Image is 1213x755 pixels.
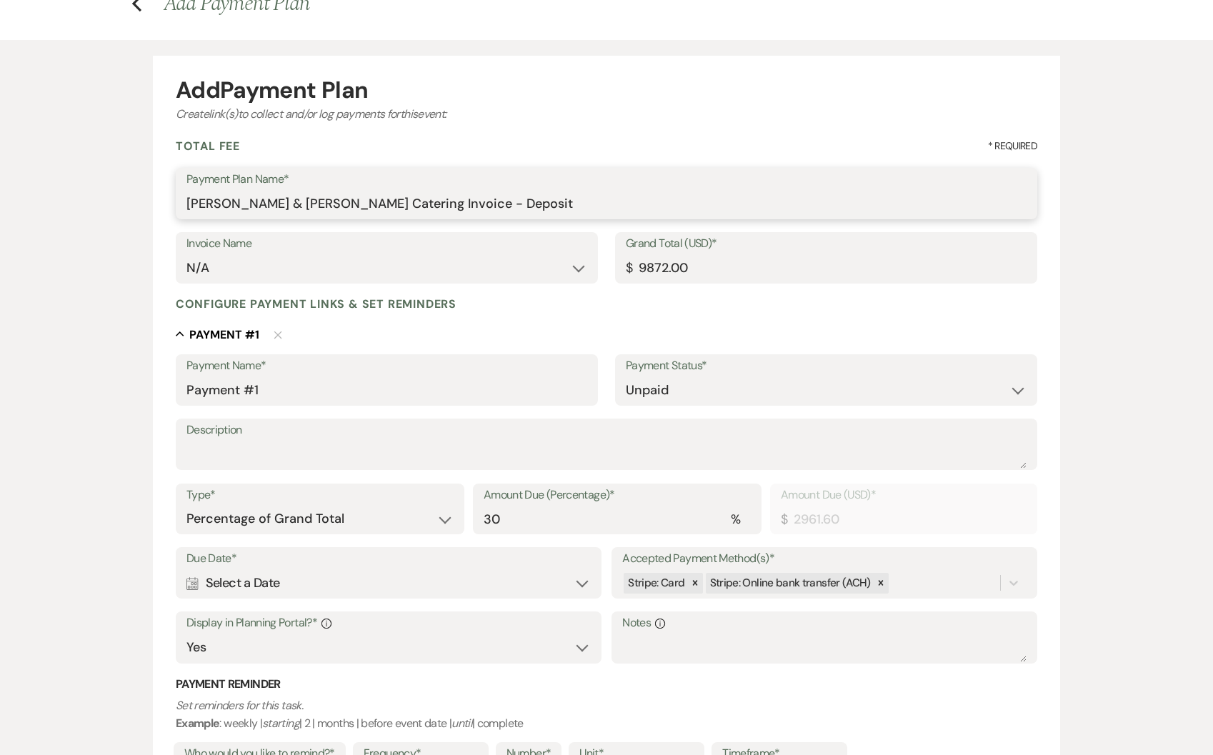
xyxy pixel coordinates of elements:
label: Accepted Payment Method(s)* [622,549,1027,569]
h4: Configure payment links & set reminders [176,296,456,311]
h5: Payment # 1 [189,327,259,343]
div: Select a Date [186,569,591,597]
p: : weekly | | 2 | months | before event date | | complete [176,696,1037,733]
span: Stripe: Card [628,576,684,590]
label: Payment Status* [626,356,1027,376]
h3: Payment Reminder [176,676,1037,692]
span: * Required [988,139,1038,154]
div: Add Payment Plan [176,79,1037,101]
b: Example [176,716,220,731]
span: Stripe: Online bank transfer (ACH) [710,576,871,590]
label: Payment Plan Name* [186,169,1027,190]
i: starting [262,716,299,731]
i: until [451,716,472,731]
i: Set reminders for this task. [176,698,303,713]
label: Description [186,420,1027,441]
label: Payment Name* [186,356,587,376]
div: $ [781,510,787,529]
label: Due Date* [186,549,591,569]
label: Amount Due (Percentage)* [484,485,751,506]
label: Display in Planning Portal?* [186,613,591,634]
div: Create link(s) to collect and/or log payments for this event: [176,106,1037,123]
div: $ [626,259,632,278]
label: Grand Total (USD)* [626,234,1027,254]
label: Invoice Name [186,234,587,254]
h4: Total Fee [176,139,240,154]
button: Payment #1 [176,327,259,341]
label: Notes [622,613,1027,634]
label: Type* [186,485,454,506]
label: Amount Due (USD)* [781,485,1027,506]
div: % [731,510,740,529]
